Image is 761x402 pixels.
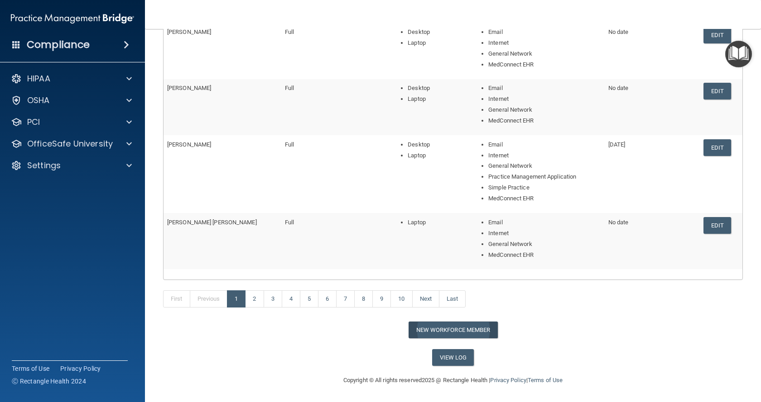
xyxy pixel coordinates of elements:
[488,48,601,59] li: General Network
[27,95,50,106] p: OSHA
[703,83,731,99] a: Edit
[300,290,318,307] a: 5
[488,94,601,104] li: Internet
[167,141,211,148] span: [PERSON_NAME]
[488,250,601,260] li: MedConnect EHR
[285,219,294,226] span: Full
[60,364,101,373] a: Privacy Policy
[488,182,601,193] li: Simple Practice
[27,138,113,149] p: OfficeSafe University
[167,219,257,226] span: [PERSON_NAME] [PERSON_NAME]
[608,28,629,35] span: No date
[488,38,601,48] li: Internet
[12,377,86,386] span: Ⓒ Rectangle Health 2024
[412,290,439,307] a: Next
[608,141,626,148] span: [DATE]
[703,139,731,156] a: Edit
[11,160,132,171] a: Settings
[488,217,601,228] li: Email
[285,85,294,91] span: Full
[167,28,211,35] span: [PERSON_NAME]
[409,322,498,338] button: New Workforce Member
[264,290,282,307] a: 3
[408,94,463,104] li: Laptop
[288,366,618,395] div: Copyright © All rights reserved 2025 @ Rectangle Health | |
[408,27,463,38] li: Desktop
[488,139,601,150] li: Email
[488,150,601,161] li: Internet
[439,290,466,307] a: Last
[408,150,463,161] li: Laptop
[408,38,463,48] li: Laptop
[488,115,601,126] li: MedConnect EHR
[11,9,134,28] img: PMB logo
[488,104,601,115] li: General Network
[163,290,190,307] a: First
[245,290,264,307] a: 2
[408,139,463,150] li: Desktop
[11,95,132,106] a: OSHA
[12,364,49,373] a: Terms of Use
[408,83,463,94] li: Desktop
[354,290,373,307] a: 8
[528,377,563,383] a: Terms of Use
[27,117,40,128] p: PCI
[488,59,601,70] li: MedConnect EHR
[488,27,601,38] li: Email
[11,117,132,128] a: PCI
[488,239,601,250] li: General Network
[703,217,731,234] a: Edit
[318,290,337,307] a: 6
[432,349,474,366] a: View Log
[703,27,731,43] a: Edit
[336,290,355,307] a: 7
[190,290,228,307] a: Previous
[408,217,463,228] li: Laptop
[725,41,752,67] button: Open Resource Center
[608,219,629,226] span: No date
[11,138,132,149] a: OfficeSafe University
[488,228,601,239] li: Internet
[285,28,294,35] span: Full
[608,85,629,91] span: No date
[282,290,300,307] a: 4
[167,85,211,91] span: [PERSON_NAME]
[27,73,50,84] p: HIPAA
[488,83,601,94] li: Email
[227,290,246,307] a: 1
[488,161,601,171] li: General Network
[488,193,601,204] li: MedConnect EHR
[285,141,294,148] span: Full
[390,290,412,307] a: 10
[372,290,391,307] a: 9
[490,377,526,383] a: Privacy Policy
[27,38,90,51] h4: Compliance
[488,171,601,182] li: Practice Management Application
[27,160,61,171] p: Settings
[11,73,132,84] a: HIPAA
